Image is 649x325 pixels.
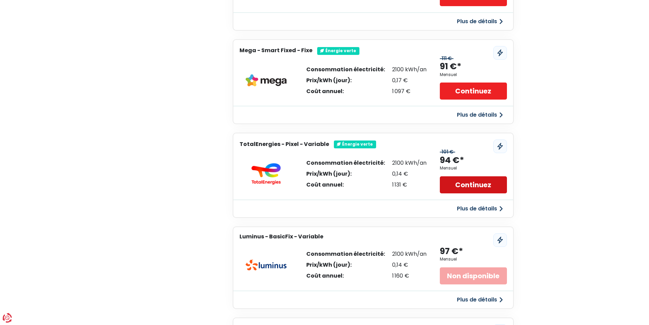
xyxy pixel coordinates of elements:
[239,233,323,240] h3: Luminus - BasicFix - Variable
[239,47,312,54] h3: Mega - Smart Fixed - Fixe
[306,182,385,188] div: Coût annuel:
[246,74,287,87] img: Mega
[440,267,507,284] div: Non disponible
[440,176,507,193] a: Continuez
[392,78,427,83] div: 0,17 €
[453,15,507,28] button: Plus de détails
[306,67,385,72] div: Consommation électricité:
[306,160,385,166] div: Consommation électricité:
[453,203,507,215] button: Plus de détails
[440,56,453,61] div: 111 €
[392,251,427,257] div: 2100 kWh/an
[392,273,427,279] div: 1 160 €
[246,163,287,185] img: TotalEnergies
[440,155,464,166] div: 94 €*
[440,149,455,155] div: 101 €
[453,109,507,121] button: Plus de détails
[453,294,507,306] button: Plus de détails
[306,78,385,83] div: Prix/kWh (jour):
[306,251,385,257] div: Consommation électricité:
[306,171,385,177] div: Prix/kWh (jour):
[440,257,457,262] div: Mensuel
[306,273,385,279] div: Coût annuel:
[440,83,507,100] a: Continuez
[440,166,457,171] div: Mensuel
[306,89,385,94] div: Coût annuel:
[440,246,463,257] div: 97 €*
[392,182,427,188] div: 1 131 €
[440,61,461,72] div: 91 €*
[392,67,427,72] div: 2100 kWh/an
[306,262,385,268] div: Prix/kWh (jour):
[440,72,457,77] div: Mensuel
[392,262,427,268] div: 0,14 €
[239,141,329,147] h3: TotalEnergies - Pixel - Variable
[392,171,427,177] div: 0,14 €
[392,160,427,166] div: 2100 kWh/an
[392,89,427,94] div: 1 097 €
[317,47,359,55] div: Énergie verte
[246,260,287,270] img: Luminus
[334,141,376,148] div: Énergie verte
